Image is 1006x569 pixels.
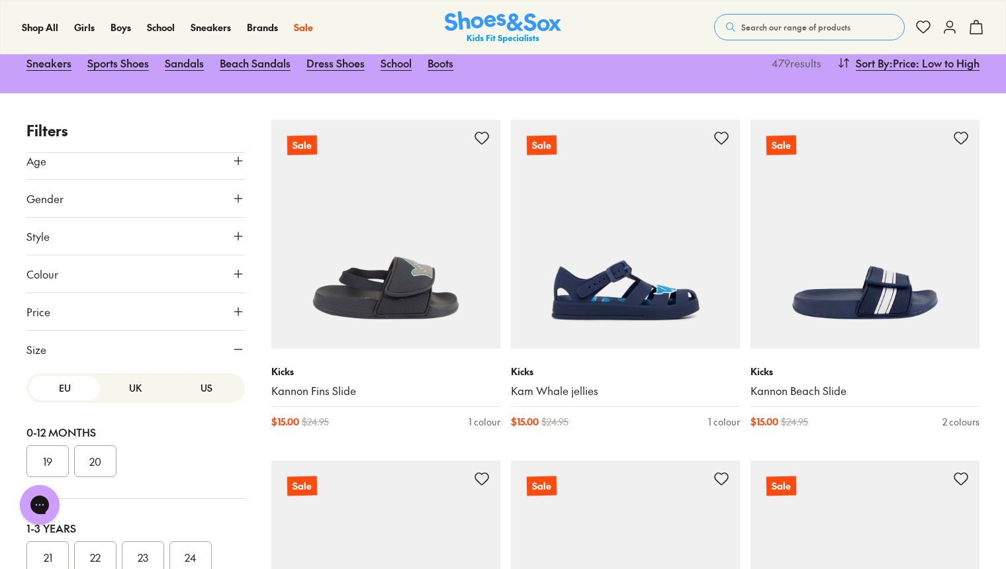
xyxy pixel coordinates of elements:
a: Sale [511,120,740,349]
span: Colour [26,266,58,282]
span: $ 15.00 [511,415,539,429]
div: 2 colours [942,415,980,429]
span: Price [26,304,50,320]
a: Sports Shoes [87,48,149,77]
a: Boys [111,21,131,34]
button: Colour [26,255,245,292]
span: Age [26,153,46,169]
span: Sort By [856,55,890,71]
span: Size [26,341,46,357]
a: Sale [271,120,500,349]
a: Sandals [165,48,204,77]
button: Style [26,218,245,255]
div: 1 colour [469,415,500,429]
a: Sneakers [191,21,231,34]
a: Kannon Beach Slide [751,384,980,398]
button: Sort By:Price: Low to High [837,48,980,77]
span: $ 15.00 [271,415,299,429]
a: Shop All [22,21,58,34]
a: Shoes & Sox [445,11,561,44]
div: 0-12 Months [26,424,245,440]
p: Sale [527,476,557,496]
p: Kicks [751,365,980,378]
a: Boots [428,48,453,77]
span: $ 15.00 [751,415,778,429]
a: Sale [294,21,313,34]
iframe: Gorgias live chat messenger [13,480,66,529]
p: Kicks [511,365,740,378]
button: US [171,376,242,400]
a: Brands [247,21,278,34]
a: School [147,21,175,34]
p: Sale [287,136,317,155]
p: Sale [287,476,317,496]
span: : Price: Low to High [890,55,980,71]
button: Gender [26,180,245,217]
a: Kannon Fins Slide [271,384,500,398]
img: SNS_Logo_Responsive.svg [445,11,561,44]
a: Sneakers [26,48,71,77]
span: Gender [26,191,64,206]
span: Style [26,228,50,244]
p: Sale [527,136,557,155]
a: Girls [74,21,95,34]
button: Price [26,293,245,330]
div: 1-3 Years [26,520,245,536]
button: Size [26,331,245,368]
button: Age [26,142,245,179]
div: 1 colour [708,415,740,429]
a: Sale [751,120,980,349]
button: 20 [74,445,116,477]
button: EU [29,376,100,400]
p: Sale [766,476,796,496]
button: Search our range of products [714,14,905,40]
p: Filters [26,120,245,142]
p: Sale [766,136,796,155]
a: Kam Whale jellies [511,384,740,398]
p: Kicks [271,365,500,378]
p: 479 results [766,55,821,71]
span: Search our range of products [741,21,850,33]
span: $ 24.95 [302,415,329,429]
span: $ 24.95 [781,415,808,429]
a: Beach Sandals [220,48,291,77]
span: $ 24.95 [541,415,569,429]
a: Dress Shoes [306,48,365,77]
a: School [381,48,412,77]
button: UK [100,376,171,400]
button: 19 [26,445,69,477]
